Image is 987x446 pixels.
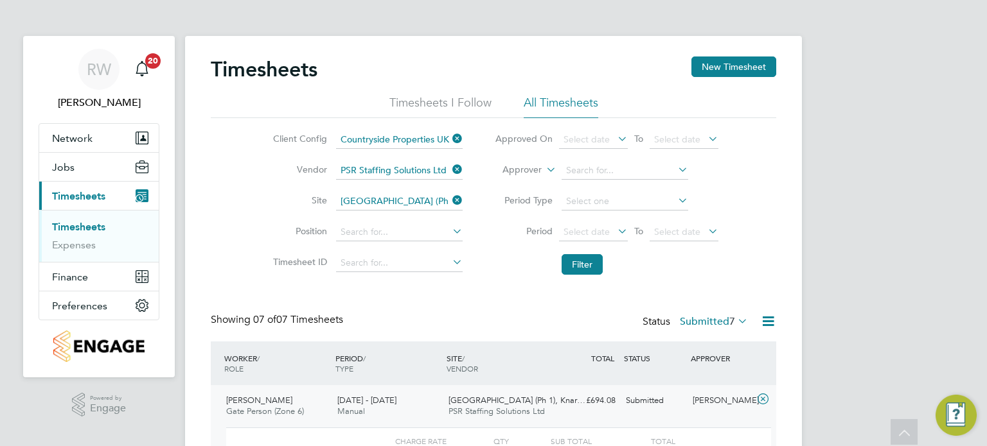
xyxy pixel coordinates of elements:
[363,353,366,363] span: /
[257,353,260,363] span: /
[562,193,688,210] input: Select one
[39,95,159,110] span: Richard Walsh
[52,221,105,233] a: Timesheets
[39,124,159,152] button: Network
[447,363,478,373] span: VENDOR
[936,395,977,436] button: Engage Resource Center
[562,162,688,180] input: Search for...
[688,347,754,370] div: APPROVER
[495,225,553,237] label: Period
[688,390,754,411] div: [PERSON_NAME]
[564,133,610,145] span: Select date
[691,56,776,77] button: New Timesheet
[269,133,327,144] label: Client Config
[90,403,126,414] span: Engage
[562,254,603,275] button: Filter
[630,223,647,239] span: To
[680,315,748,328] label: Submitted
[39,262,159,291] button: Finance
[52,239,96,251] a: Expenses
[221,347,332,380] div: WORKER
[654,226,700,237] span: Select date
[654,133,700,145] span: Select date
[621,390,688,411] div: Submitted
[53,330,144,362] img: countryside-properties-logo-retina.png
[52,271,88,283] span: Finance
[23,36,175,377] nav: Main navigation
[269,225,327,237] label: Position
[495,133,553,144] label: Approved On
[211,313,346,327] div: Showing
[554,390,621,411] div: £694.08
[336,131,463,149] input: Search for...
[129,49,155,90] a: 20
[564,226,610,237] span: Select date
[39,49,159,110] a: RW[PERSON_NAME]
[90,393,126,404] span: Powered by
[211,56,317,82] h2: Timesheets
[591,353,614,363] span: TOTAL
[253,313,276,326] span: 07 of
[462,353,465,363] span: /
[52,300,107,312] span: Preferences
[253,313,343,326] span: 07 Timesheets
[729,315,735,328] span: 7
[39,330,159,362] a: Go to home page
[389,95,492,118] li: Timesheets I Follow
[524,95,598,118] li: All Timesheets
[52,132,93,144] span: Network
[449,406,545,416] span: PSR Staffing Solutions Ltd
[332,347,443,380] div: PERIOD
[39,153,159,181] button: Jobs
[336,162,463,180] input: Search for...
[72,393,127,417] a: Powered byEngage
[336,254,463,272] input: Search for...
[621,347,688,370] div: STATUS
[269,256,327,268] label: Timesheet ID
[39,182,159,210] button: Timesheets
[145,53,161,69] span: 20
[443,347,555,380] div: SITE
[335,363,353,373] span: TYPE
[226,395,292,406] span: [PERSON_NAME]
[39,291,159,320] button: Preferences
[336,193,463,210] input: Search for...
[87,61,111,78] span: RW
[484,164,542,176] label: Approver
[39,210,159,262] div: Timesheets
[337,406,365,416] span: Manual
[630,130,647,147] span: To
[269,194,327,206] label: Site
[224,363,244,373] span: ROLE
[449,395,585,406] span: [GEOGRAPHIC_DATA] (Ph 1), Knar…
[337,395,396,406] span: [DATE] - [DATE]
[495,194,553,206] label: Period Type
[336,223,463,241] input: Search for...
[226,406,304,416] span: Gate Person (Zone 6)
[52,161,75,173] span: Jobs
[269,164,327,175] label: Vendor
[643,313,751,331] div: Status
[52,190,105,202] span: Timesheets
